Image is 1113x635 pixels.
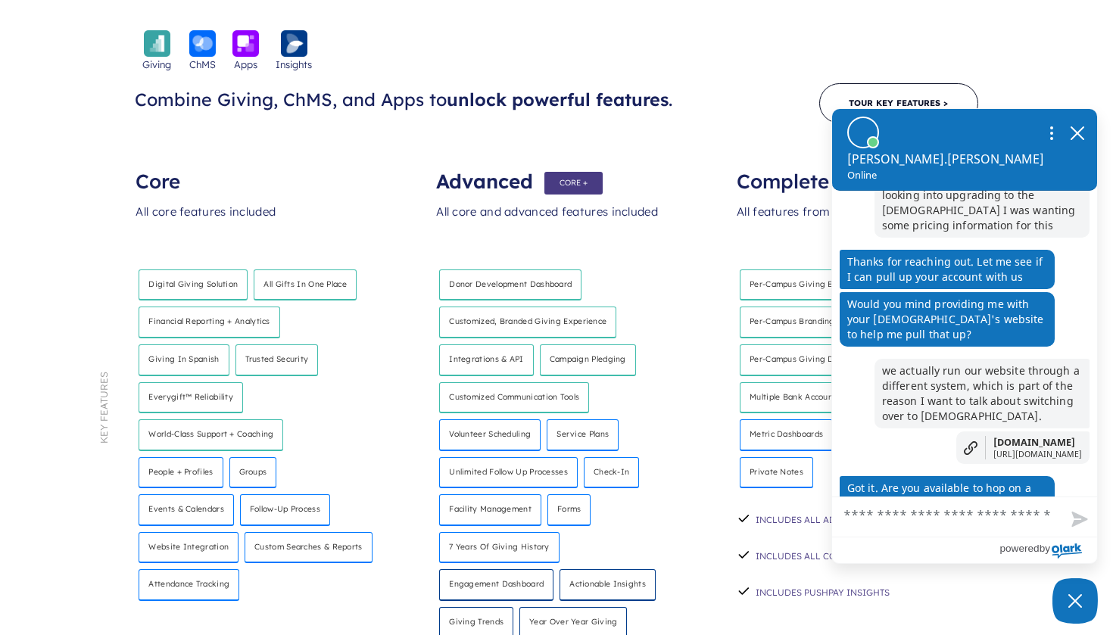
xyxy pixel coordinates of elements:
[139,382,243,414] h4: Everygift™ Reliability
[847,168,1044,182] p: Online
[139,532,238,564] h4: Website integration
[439,569,553,601] h4: Engagement Dashboard
[436,159,676,189] div: Advanced
[439,419,541,451] h4: Volunteer scheduling
[436,189,676,257] div: All core and advanced features included
[139,419,283,451] h4: World-class support + coaching
[993,449,1082,459] span: [URL][DOMAIN_NAME]
[999,537,1097,563] a: Powered by Olark
[740,382,850,414] h4: Multiple bank accounts
[135,89,687,111] h3: Combine Giving, ChMS, and Apps to .
[560,569,656,601] h4: Actionable Insights
[832,191,1097,496] div: chat
[840,476,1055,515] p: Got it. Are you available to hop on a quick call by chance?
[229,457,277,489] h4: Groups
[540,344,636,376] h4: Campaign pledging
[874,359,1090,428] p: we actually run our website through a different system, which is part of the reason I want to tal...
[232,30,259,57] img: icon_apps-bckgrnd-600x600-1.png
[737,537,977,573] div: INCLUDES ALL CORE FEATURES
[737,573,977,609] div: INCLUDES PUSHPAY INSIGHTS
[584,457,639,489] h4: Check-in
[235,344,319,376] h4: Trusted security
[139,269,248,301] h4: Digital giving solution
[993,436,1082,449] span: [DOMAIN_NAME]
[1038,120,1065,145] button: Open chat options menu
[245,532,373,564] h4: Custom searches & reports
[831,108,1098,564] div: olark chatbox
[139,344,229,376] h4: Giving in Spanish
[136,189,376,257] div: All core features included
[240,494,330,526] h4: Follow-up process
[999,539,1039,558] span: powered
[740,457,813,489] h4: Private notes
[840,292,1055,347] p: Would you mind providing me with your [DEMOGRAPHIC_DATA]'s website to help me pull that up?
[139,569,239,601] h4: Attendance tracking
[254,269,357,301] h4: All Gifts in One Place
[737,500,977,537] div: INCLUDES ALL ADVANCED FEATURES
[142,57,171,72] span: Giving
[847,150,1044,168] p: [PERSON_NAME].[PERSON_NAME]
[139,494,233,526] h4: Events & calendars
[439,457,578,489] h4: Unlimited follow up processes
[139,307,279,338] h4: Financial reporting + analytics
[740,269,881,301] h4: Per-Campus giving experience
[740,307,845,338] h4: Per-campus branding
[189,57,216,72] span: ChMS
[234,57,257,72] span: Apps
[1052,578,1098,624] button: Close Chatbox
[189,30,216,57] img: icon_chms-bckgrnd-600x600-1.png
[547,494,591,526] h4: Forms
[740,419,833,451] h4: Metric dashboards
[840,250,1055,289] p: Thanks for reaching out. Let me see if I can pull up your account with us
[874,153,1090,238] p: hello, we currently have the giving and apps core account. We are looking into upgrading to the [...
[144,30,170,57] img: icon_giving-bckgrnd-600x600-1.png
[740,344,890,376] h4: Per-campus giving designations
[1065,122,1090,143] button: close chatbox
[447,89,669,111] span: unlock powerful features
[439,494,541,526] h4: Facility management
[139,457,223,489] h4: People + Profiles
[439,382,589,414] h4: Customized communication tools
[1040,539,1050,558] span: by
[964,436,1082,459] a: [DOMAIN_NAME][URL][DOMAIN_NAME]
[547,419,619,451] h4: Service plans
[439,532,560,564] h4: 7 years of giving history
[737,159,977,189] div: Complete
[439,269,581,301] h4: Donor development dashboard
[281,30,307,57] img: icon_insights-bckgrnd-600x600-1.png
[439,307,616,338] h4: Customized, branded giving experience
[819,83,978,123] a: Tour Key Features >
[439,344,533,376] h4: Integrations & API
[136,159,376,189] div: Core
[737,189,977,257] div: All features from all packages included
[1059,502,1097,537] button: Send message
[276,57,312,72] span: Insights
